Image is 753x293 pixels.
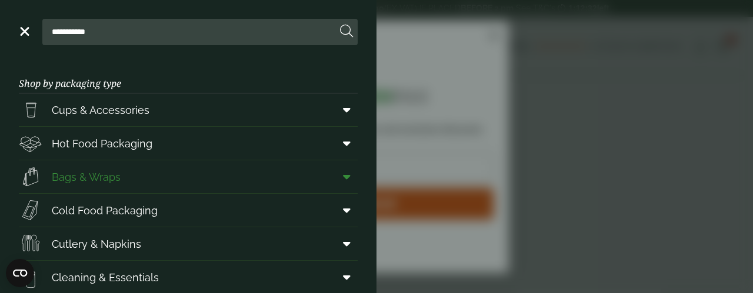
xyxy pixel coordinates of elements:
[19,194,358,227] a: Cold Food Packaging
[19,93,358,126] a: Cups & Accessories
[52,203,158,218] span: Cold Food Packaging
[52,136,152,151] span: Hot Food Packaging
[19,160,358,193] a: Bags & Wraps
[19,227,358,260] a: Cutlery & Napkins
[19,232,42,255] img: Cutlery.svg
[19,59,358,93] h3: Shop by packaging type
[19,127,358,160] a: Hot Food Packaging
[52,270,159,285] span: Cleaning & Essentials
[52,169,121,185] span: Bags & Wraps
[52,102,149,118] span: Cups & Accessories
[19,165,42,188] img: Paper_carriers.svg
[19,132,42,155] img: Deli_box.svg
[52,236,141,252] span: Cutlery & Napkins
[6,259,34,287] button: Open CMP widget
[19,198,42,222] img: Sandwich_box.svg
[19,98,42,122] img: PintNhalf_cup.svg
